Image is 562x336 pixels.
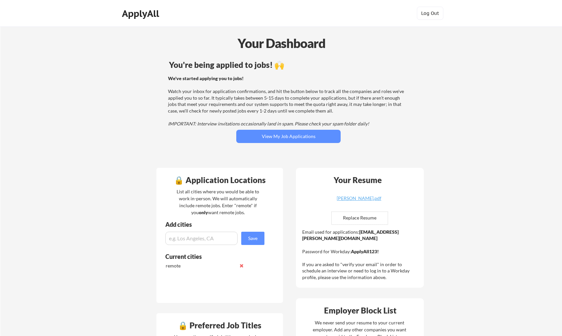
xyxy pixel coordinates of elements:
div: [PERSON_NAME].pdf [319,196,398,201]
div: List all cities where you would be able to work in-person. We will automatically include remote j... [172,188,263,216]
div: remote [166,263,236,269]
div: Email used for applications: Password for Workday: If you are asked to "verify your email" in ord... [302,229,419,281]
strong: We've started applying you to jobs! [168,75,244,81]
div: You're being applied to jobs! 🙌 [169,61,408,69]
div: ApplyAll [122,8,161,19]
div: Watch your inbox for application confirmations, and hit the button below to track all the compani... [168,75,407,127]
div: Add cities [165,221,266,227]
input: e.g. Los Angeles, CA [165,232,238,245]
strong: [EMAIL_ADDRESS][PERSON_NAME][DOMAIN_NAME] [302,229,399,241]
div: Your Resume [325,176,390,184]
em: IMPORTANT: Interview invitations occasionally land in spam. Please check your spam folder daily! [168,121,369,126]
a: [PERSON_NAME].pdf [319,196,398,206]
div: Employer Block List [299,307,422,314]
div: Your Dashboard [1,34,562,53]
div: 🔒 Application Locations [158,176,281,184]
div: 🔒 Preferred Job Titles [158,321,281,329]
button: Save [241,232,264,245]
div: Current cities [165,254,257,260]
button: View My Job Applications [236,130,341,143]
button: Log Out [417,7,443,20]
strong: only [199,210,208,215]
strong: ApplyAll123! [351,249,379,254]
